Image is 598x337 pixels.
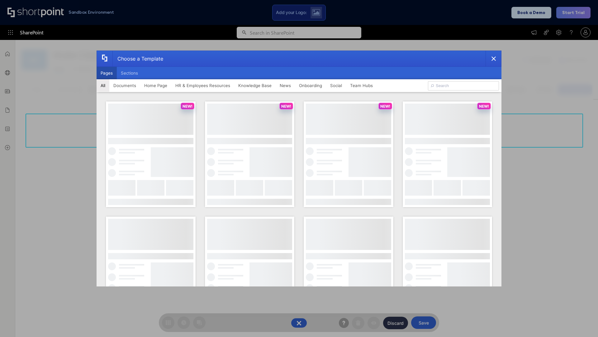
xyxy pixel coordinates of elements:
[109,79,140,92] button: Documents
[295,79,326,92] button: Onboarding
[97,51,501,286] div: template selector
[97,67,117,79] button: Pages
[428,81,499,90] input: Search
[117,67,142,79] button: Sections
[326,79,346,92] button: Social
[479,104,489,109] p: NEW!
[276,79,295,92] button: News
[112,51,163,66] div: Choose a Template
[281,104,291,109] p: NEW!
[234,79,276,92] button: Knowledge Base
[140,79,171,92] button: Home Page
[183,104,192,109] p: NEW!
[380,104,390,109] p: NEW!
[567,307,598,337] iframe: Chat Widget
[97,79,109,92] button: All
[346,79,377,92] button: Team Hubs
[171,79,234,92] button: HR & Employees Resources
